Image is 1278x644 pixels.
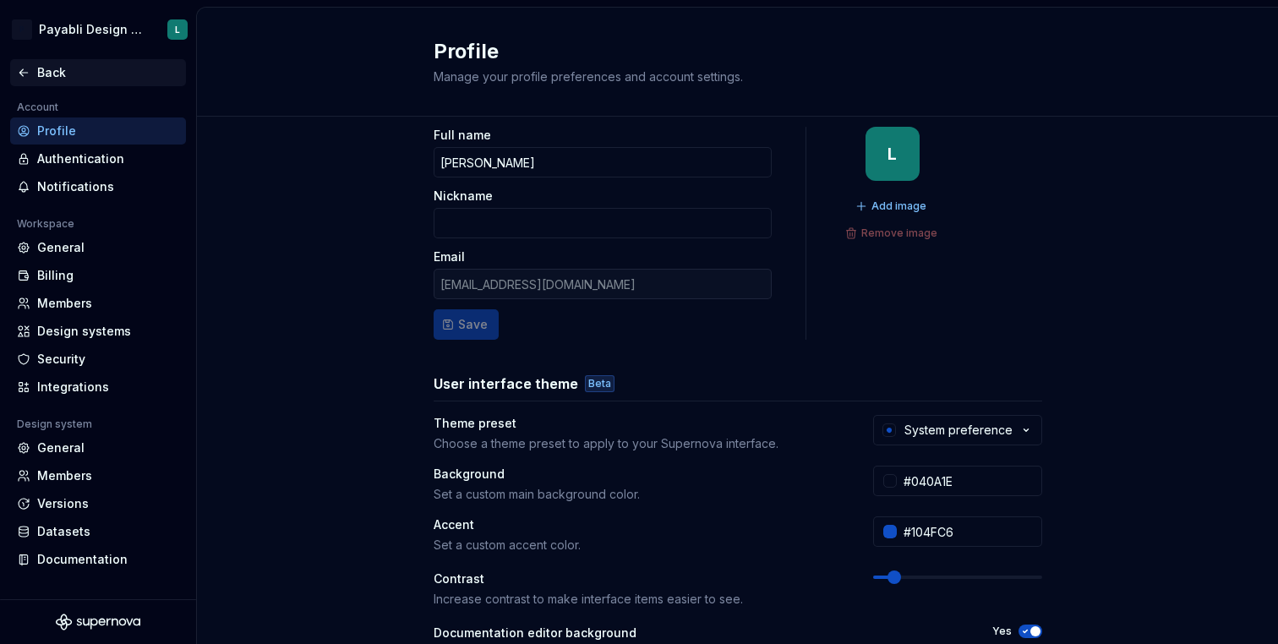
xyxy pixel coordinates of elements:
div: General [37,439,179,456]
h2: Profile [434,38,1022,65]
a: Security [10,346,186,373]
div: Theme preset [434,415,843,432]
div: Choose a theme preset to apply to your Supernova interface. [434,435,843,452]
div: P [12,19,32,40]
button: System preference [873,415,1042,445]
label: Yes [992,625,1012,638]
div: Beta [585,375,614,392]
div: Billing [37,267,179,284]
div: Design system [10,414,99,434]
a: Notifications [10,173,186,200]
div: Account [10,97,65,117]
span: Add image [871,199,926,213]
div: Accent [434,516,843,533]
a: Documentation [10,546,186,573]
label: Full name [434,127,491,144]
div: Documentation editor background [434,625,962,641]
a: Members [10,462,186,489]
div: Authentication [37,150,179,167]
input: #104FC6 [897,516,1042,547]
div: Integrations [37,379,179,396]
div: Set a custom accent color. [434,537,843,554]
a: Design systems [10,318,186,345]
div: L [887,147,897,161]
h3: User interface theme [434,374,578,394]
div: Background [434,466,843,483]
div: Security [37,351,179,368]
div: Members [37,467,179,484]
div: Datasets [37,523,179,540]
a: Back [10,59,186,86]
div: Members [37,295,179,312]
input: #FFFFFF [897,466,1042,496]
a: Profile [10,117,186,145]
svg: Supernova Logo [56,614,140,630]
button: PPayabli Design SystemL [3,11,193,48]
div: General [37,239,179,256]
div: Design systems [37,323,179,340]
div: System preference [904,422,1013,439]
div: Increase contrast to make interface items easier to see. [434,591,843,608]
a: Datasets [10,518,186,545]
label: Email [434,248,465,265]
a: Authentication [10,145,186,172]
div: L [175,23,180,36]
a: Billing [10,262,186,289]
div: Documentation [37,551,179,568]
a: Members [10,290,186,317]
div: Contrast [434,570,843,587]
a: General [10,434,186,461]
div: Payabli Design System [39,21,147,38]
div: Workspace [10,214,81,234]
div: Back [37,64,179,81]
a: General [10,234,186,261]
div: Set a custom main background color. [434,486,843,503]
label: Nickname [434,188,493,205]
div: Versions [37,495,179,512]
a: Versions [10,490,186,517]
a: Integrations [10,374,186,401]
button: Add image [850,194,934,218]
div: Notifications [37,178,179,195]
span: Manage your profile preferences and account settings. [434,69,743,84]
div: Profile [37,123,179,139]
